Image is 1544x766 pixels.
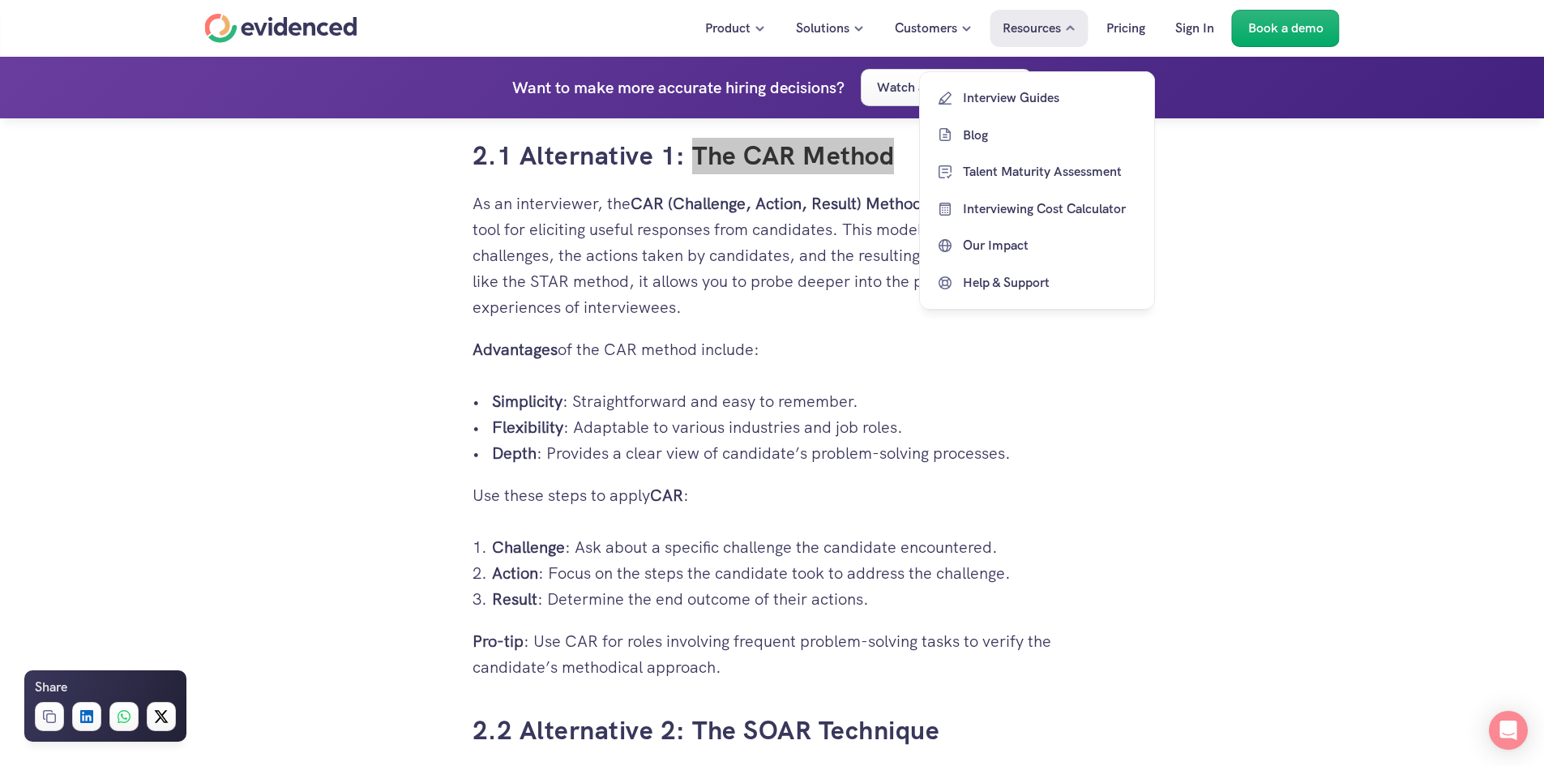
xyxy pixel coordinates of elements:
p: Sign In [1175,18,1214,39]
a: Our Impact [931,231,1143,260]
a: Interviewing Cost Calculator [931,195,1143,224]
a: Home [205,14,357,43]
p: Use these steps to apply : [473,482,1072,508]
strong: CAR (Challenge, Action, Result) Method [631,193,922,214]
p: As an interviewer, the can be a reliable tool for eliciting useful responses from candidates. Thi... [473,190,1072,320]
a: Sign In [1163,10,1226,47]
a: Talent Maturity Assessment [931,157,1143,186]
p: Resources [1003,18,1061,39]
p: : Adaptable to various industries and job roles. [492,414,1072,440]
strong: CAR [650,485,683,506]
a: Watch a quick demo [861,69,1032,106]
strong: Challenge [492,537,565,558]
h4: Want to make more accurate hiring decisions? [512,75,845,101]
p: Customers [895,18,957,39]
a: 2.2 Alternative 2: The SOAR Technique [473,713,940,747]
p: Blog [963,124,1139,145]
p: : Focus on the steps the candidate took to address the challenge. [492,560,1072,586]
p: Help & Support [963,272,1139,293]
a: Pricing [1094,10,1157,47]
p: Book a demo [1248,18,1324,39]
strong: Advantages [473,339,558,360]
a: Blog [931,120,1143,149]
div: Open Intercom Messenger [1489,711,1528,750]
p: Talent Maturity Assessment [963,161,1139,182]
p: : Use CAR for roles involving frequent problem-solving tasks to verify the candidate’s methodical... [473,628,1072,680]
p: Watch a quick demo [877,77,995,98]
p: Interviewing Cost Calculator [963,199,1139,220]
p: : Ask about a specific challenge the candidate encountered. [492,534,1072,560]
strong: Depth [492,443,537,464]
strong: Pro-tip [473,631,524,652]
strong: Flexibility [492,417,563,438]
strong: Result [492,588,537,610]
p: Pricing [1106,18,1145,39]
a: Help & Support [931,268,1143,297]
p: of the CAR method include: [473,336,1072,362]
p: Product [705,18,751,39]
a: Book a demo [1232,10,1340,47]
strong: Action [492,563,538,584]
a: 2.1 Alternative 1: The CAR Method [473,139,895,173]
p: Interview Guides [963,88,1139,109]
h6: Share [35,677,67,698]
p: : Straightforward and easy to remember. [492,388,1072,414]
p: Our Impact [963,235,1139,256]
strong: Simplicity [492,391,562,412]
p: : Provides a clear view of candidate’s problem-solving processes. [492,440,1072,466]
a: Interview Guides [931,83,1143,113]
p: : Determine the end outcome of their actions. [492,586,1072,612]
p: Solutions [796,18,849,39]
